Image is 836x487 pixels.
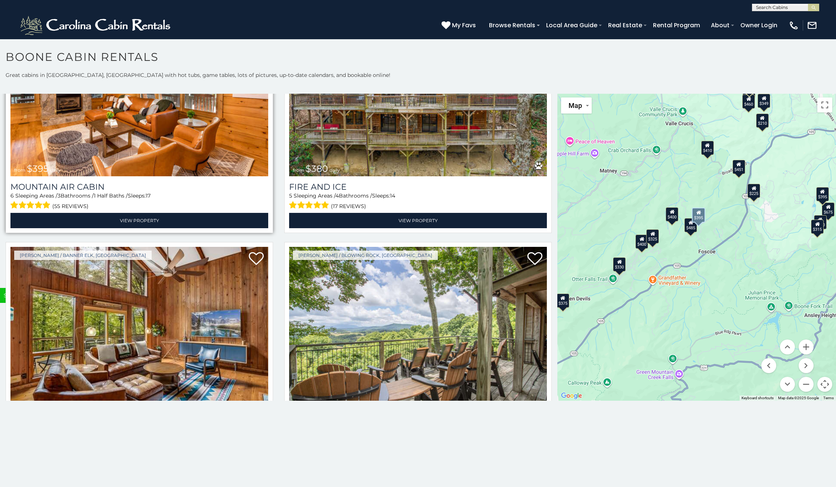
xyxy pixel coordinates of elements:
button: Zoom in [799,339,814,354]
a: View Property [289,213,547,228]
a: My Favs [442,21,478,30]
button: Move right [799,358,814,373]
a: Local Area Guide [542,19,601,32]
span: daily [329,167,340,173]
div: $395 [816,187,829,201]
span: 17 [146,192,151,199]
div: $400 [666,207,678,221]
span: 5 [289,192,292,199]
span: 4 [335,192,339,199]
a: Mountain Air Cabin [10,182,268,192]
a: Add to favorites [527,251,542,267]
span: from [293,167,304,173]
a: Open this area in Google Maps (opens a new window) [559,391,584,401]
button: Move up [780,339,795,354]
span: 3 [58,192,61,199]
div: $460 [742,94,755,109]
a: Serendipity from $299 daily [289,247,547,419]
div: $400 [635,235,648,249]
a: Alpine Sanctuary from $225 daily [10,247,268,419]
span: $395 [27,163,49,174]
div: Sleeping Areas / Bathrooms / Sleeps: [10,192,268,211]
a: [PERSON_NAME] / Banner Elk, [GEOGRAPHIC_DATA] [14,251,152,260]
a: Owner Login [737,19,781,32]
a: Real Estate [604,19,646,32]
a: About [707,19,733,32]
span: Map data ©2025 Google [778,396,819,400]
a: Fire And Ice [289,182,547,192]
span: from [14,167,25,173]
img: Serendipity [289,247,547,419]
a: Rental Program [649,19,704,32]
span: Map [569,102,582,109]
a: [PERSON_NAME] / Blowing Rock, [GEOGRAPHIC_DATA] [293,251,438,260]
span: 1 Half Baths / [94,192,128,199]
a: Browse Rentals [485,19,539,32]
button: Toggle fullscreen view [817,97,832,112]
div: Sleeping Areas / Bathrooms / Sleeps: [289,192,547,211]
button: Change map style [561,97,592,114]
div: $325 [646,229,659,243]
img: phone-regular-white.png [789,20,799,31]
div: $410 [701,141,714,155]
a: Add to favorites [249,251,264,267]
div: $349 [758,94,770,108]
a: View Property [10,213,268,228]
span: (17 reviews) [331,201,366,211]
div: $330 [613,257,626,272]
span: 14 [390,192,395,199]
button: Map camera controls [817,377,832,392]
span: 6 [10,192,14,199]
span: My Favs [452,21,476,30]
button: Move down [780,377,795,392]
a: Terms (opens in new tab) [823,396,834,400]
img: mail-regular-white.png [807,20,817,31]
button: Zoom out [799,377,814,392]
div: $480 [814,215,827,229]
img: Alpine Sanctuary [10,247,268,419]
span: $380 [306,163,328,174]
div: $375 [557,294,569,308]
span: daily [50,167,61,173]
button: Move left [761,358,776,373]
div: $225 [747,184,760,198]
button: Keyboard shortcuts [741,396,774,401]
div: $675 [822,202,835,217]
div: $485 [684,218,697,232]
img: White-1-2.png [19,14,174,37]
div: $395 [692,208,705,223]
div: $451 [733,160,745,174]
div: $315 [811,220,824,234]
span: (55 reviews) [52,201,89,211]
img: Google [559,391,584,401]
div: $210 [756,114,769,128]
